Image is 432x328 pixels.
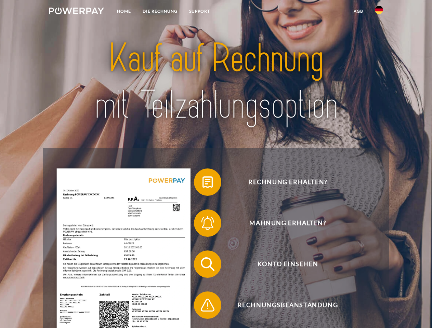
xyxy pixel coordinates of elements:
img: logo-powerpay-white.svg [49,8,104,14]
img: de [375,6,383,14]
a: SUPPORT [183,5,216,17]
a: DIE RECHNUNG [137,5,183,17]
button: Mahnung erhalten? [194,209,372,237]
span: Rechnungsbeanstandung [204,291,371,319]
img: qb_bill.svg [199,174,216,191]
span: Mahnung erhalten? [204,209,371,237]
img: qb_warning.svg [199,297,216,314]
img: qb_bell.svg [199,215,216,232]
img: qb_search.svg [199,256,216,273]
a: agb [348,5,369,17]
a: Home [111,5,137,17]
span: Rechnung erhalten? [204,168,371,196]
button: Konto einsehen [194,250,372,278]
img: title-powerpay_de.svg [65,33,367,131]
button: Rechnungsbeanstandung [194,291,372,319]
button: Rechnung erhalten? [194,168,372,196]
span: Konto einsehen [204,250,371,278]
